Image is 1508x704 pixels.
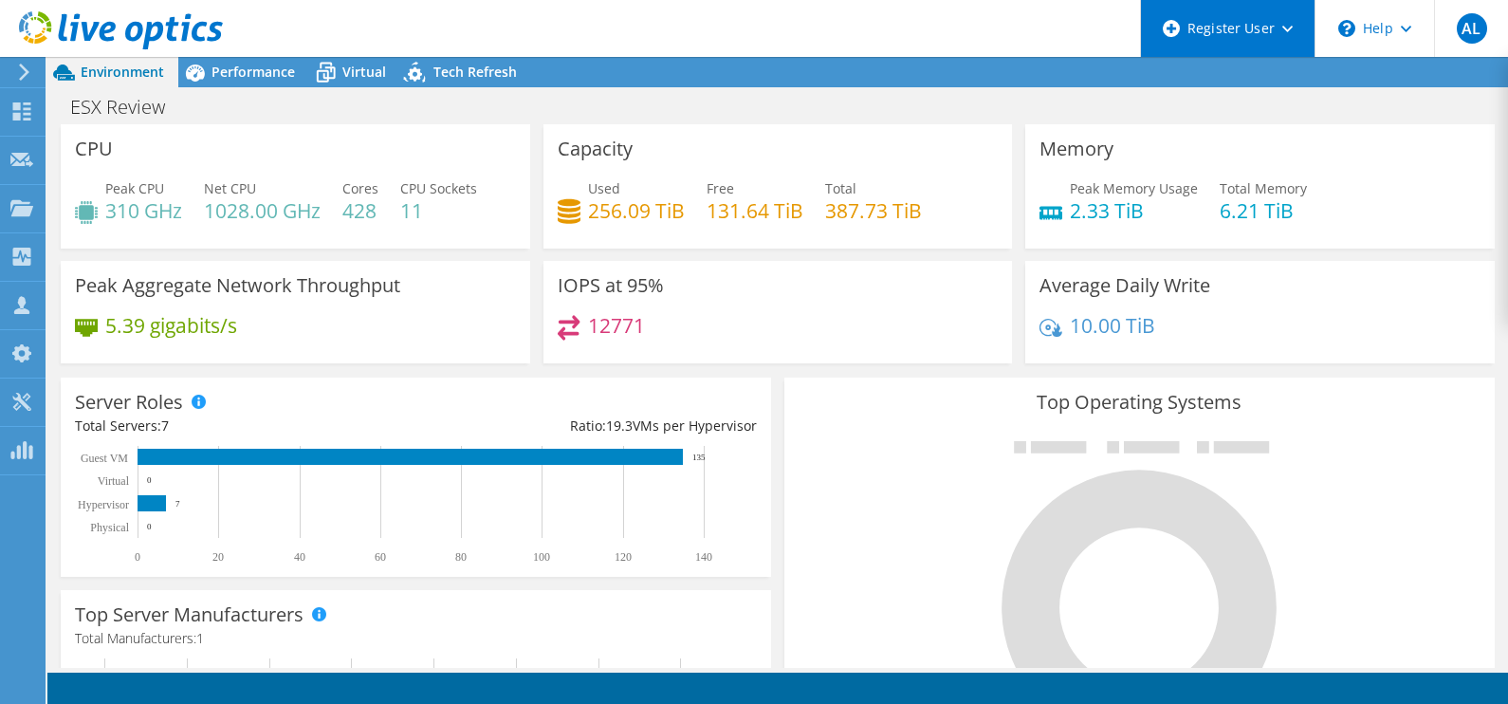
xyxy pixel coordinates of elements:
[342,200,378,221] h4: 428
[75,416,415,436] div: Total Servers:
[342,63,386,81] span: Virtual
[1039,275,1210,296] h3: Average Daily Write
[588,179,620,197] span: Used
[1070,315,1155,336] h4: 10.00 TiB
[342,179,378,197] span: Cores
[825,200,922,221] h4: 387.73 TiB
[415,416,756,436] div: Ratio: VMs per Hypervisor
[1338,20,1355,37] svg: \n
[78,498,129,511] text: Hypervisor
[105,315,237,336] h4: 5.39 gigabits/s
[147,475,152,485] text: 0
[90,521,129,534] text: Physical
[606,417,633,435] span: 19.3
[135,550,140,564] text: 0
[799,392,1480,413] h3: Top Operating Systems
[212,550,224,564] text: 20
[400,200,477,221] h4: 11
[1070,179,1198,197] span: Peak Memory Usage
[588,315,645,336] h4: 12771
[196,629,204,647] span: 1
[161,417,169,435] span: 7
[75,139,113,159] h3: CPU
[558,275,664,296] h3: IOPS at 95%
[204,200,321,221] h4: 1028.00 GHz
[433,63,517,81] span: Tech Refresh
[105,179,164,197] span: Peak CPU
[707,200,803,221] h4: 131.64 TiB
[375,550,386,564] text: 60
[1457,13,1487,44] span: AL
[75,275,400,296] h3: Peak Aggregate Network Throughput
[175,499,180,509] text: 7
[400,179,477,197] span: CPU Sockets
[692,453,706,462] text: 135
[147,522,152,531] text: 0
[75,604,303,625] h3: Top Server Manufacturers
[62,97,194,118] h1: ESX Review
[98,474,130,488] text: Virtual
[1220,179,1307,197] span: Total Memory
[455,550,467,564] text: 80
[294,550,305,564] text: 40
[204,179,256,197] span: Net CPU
[615,550,632,564] text: 120
[1039,139,1113,159] h3: Memory
[81,452,128,465] text: Guest VM
[1070,200,1198,221] h4: 2.33 TiB
[105,200,182,221] h4: 310 GHz
[558,139,633,159] h3: Capacity
[81,63,164,81] span: Environment
[707,179,734,197] span: Free
[695,550,712,564] text: 140
[211,63,295,81] span: Performance
[1220,200,1307,221] h4: 6.21 TiB
[533,550,550,564] text: 100
[75,628,757,649] h4: Total Manufacturers:
[588,200,685,221] h4: 256.09 TiB
[75,392,183,413] h3: Server Roles
[825,179,856,197] span: Total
